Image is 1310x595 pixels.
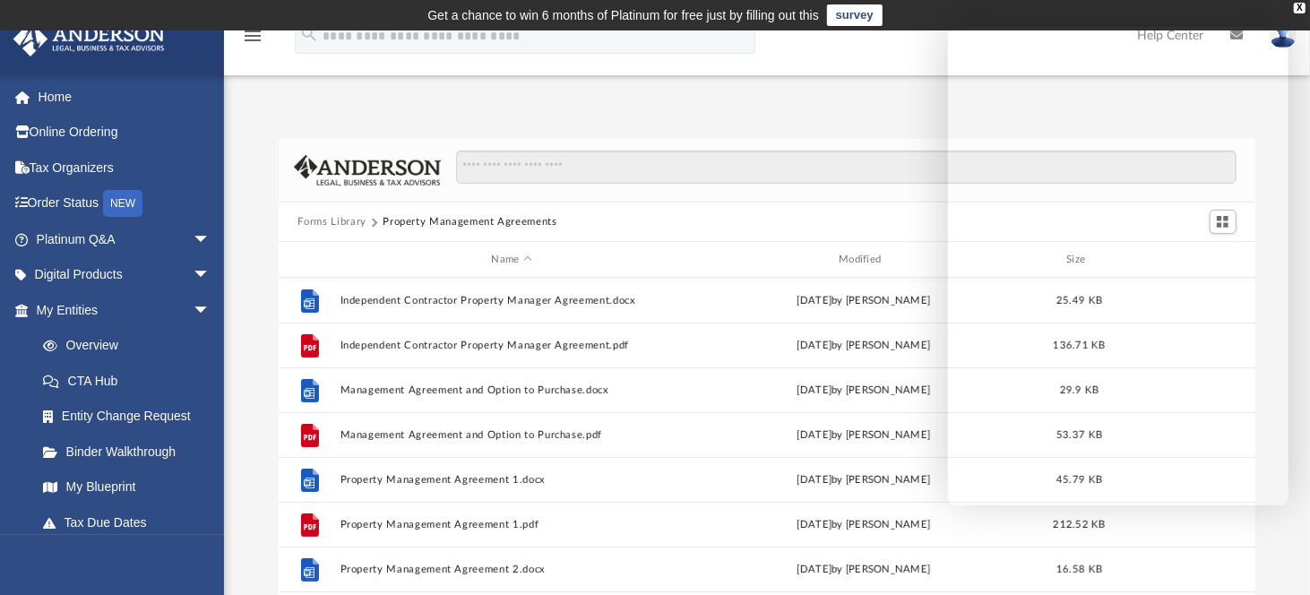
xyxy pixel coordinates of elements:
a: My Blueprint [25,470,228,505]
a: Entity Change Request [25,399,237,435]
button: Forms Library [297,214,366,230]
div: [DATE] by [PERSON_NAME] [692,338,1036,354]
button: Property Management Agreement 1.pdf [340,519,684,530]
a: Tax Due Dates [25,504,237,540]
button: Property Management Agreement 2.docx [340,564,684,575]
button: Property Management Agreement 1.docx [340,474,684,486]
a: survey [827,4,883,26]
button: Independent Contractor Property Manager Agreement.pdf [340,340,684,351]
a: Digital Productsarrow_drop_down [13,257,237,293]
input: Search files and folders [456,151,1236,185]
a: Online Ordering [13,115,237,151]
a: Binder Walkthrough [25,434,237,470]
div: close [1294,3,1306,13]
a: Order StatusNEW [13,185,237,222]
a: My Entitiesarrow_drop_down [13,292,237,328]
button: Independent Contractor Property Manager Agreement.docx [340,295,684,306]
i: search [299,24,319,44]
span: arrow_drop_down [193,221,228,258]
button: Property Management Agreements [383,214,557,230]
a: Tax Organizers [13,150,237,185]
a: CTA Hub [25,363,237,399]
div: Modified [691,252,1035,268]
div: [DATE] by [PERSON_NAME] [692,427,1036,444]
iframe: To enrich screen reader interactions, please activate Accessibility in Grammarly extension settings [948,27,1288,505]
div: [DATE] by [PERSON_NAME] [692,562,1036,578]
span: 212.52 KB [1053,520,1105,530]
span: arrow_drop_down [193,292,228,329]
span: 16.58 KB [1056,565,1102,574]
a: menu [242,34,263,47]
div: [DATE] by [PERSON_NAME] [692,472,1036,488]
div: Name [339,252,683,268]
div: [DATE] by [PERSON_NAME] [692,383,1036,399]
div: id [286,252,331,268]
span: arrow_drop_down [193,257,228,294]
a: Platinum Q&Aarrow_drop_down [13,221,237,257]
a: Home [13,79,237,115]
a: Overview [25,328,237,364]
div: [DATE] by [PERSON_NAME] [692,293,1036,309]
i: menu [242,25,263,47]
button: Management Agreement and Option to Purchase.pdf [340,429,684,441]
div: Get a chance to win 6 months of Platinum for free just by filling out this [427,4,819,26]
img: Anderson Advisors Platinum Portal [8,22,170,56]
div: [DATE] by [PERSON_NAME] [692,517,1036,533]
button: Management Agreement and Option to Purchase.docx [340,384,684,396]
div: NEW [103,190,142,217]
